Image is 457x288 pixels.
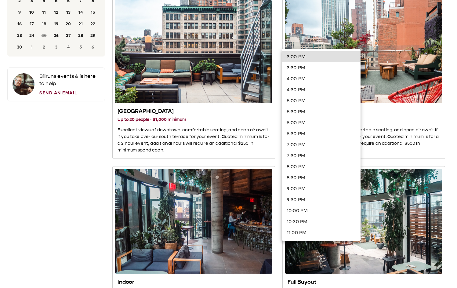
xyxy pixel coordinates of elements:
li: 10:30 PM [282,216,361,227]
li: 5:30 PM [282,106,361,117]
li: 9:30 PM [282,194,361,205]
li: 10:00 PM [282,205,361,216]
li: 7:30 PM [282,150,361,161]
li: 8:30 PM [282,172,361,183]
li: 7:00 PM [282,139,361,150]
li: 4:00 PM [282,73,361,84]
li: 11:00 PM [282,227,361,238]
li: 4:30 PM [282,84,361,95]
li: 5:00 PM [282,95,361,106]
li: 3:30 PM [282,62,361,73]
li: 8:00 PM [282,161,361,172]
li: 9:00 PM [282,183,361,194]
li: 6:00 PM [282,117,361,128]
li: 3:00 PM [282,51,361,62]
li: 6:30 PM [282,128,361,139]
